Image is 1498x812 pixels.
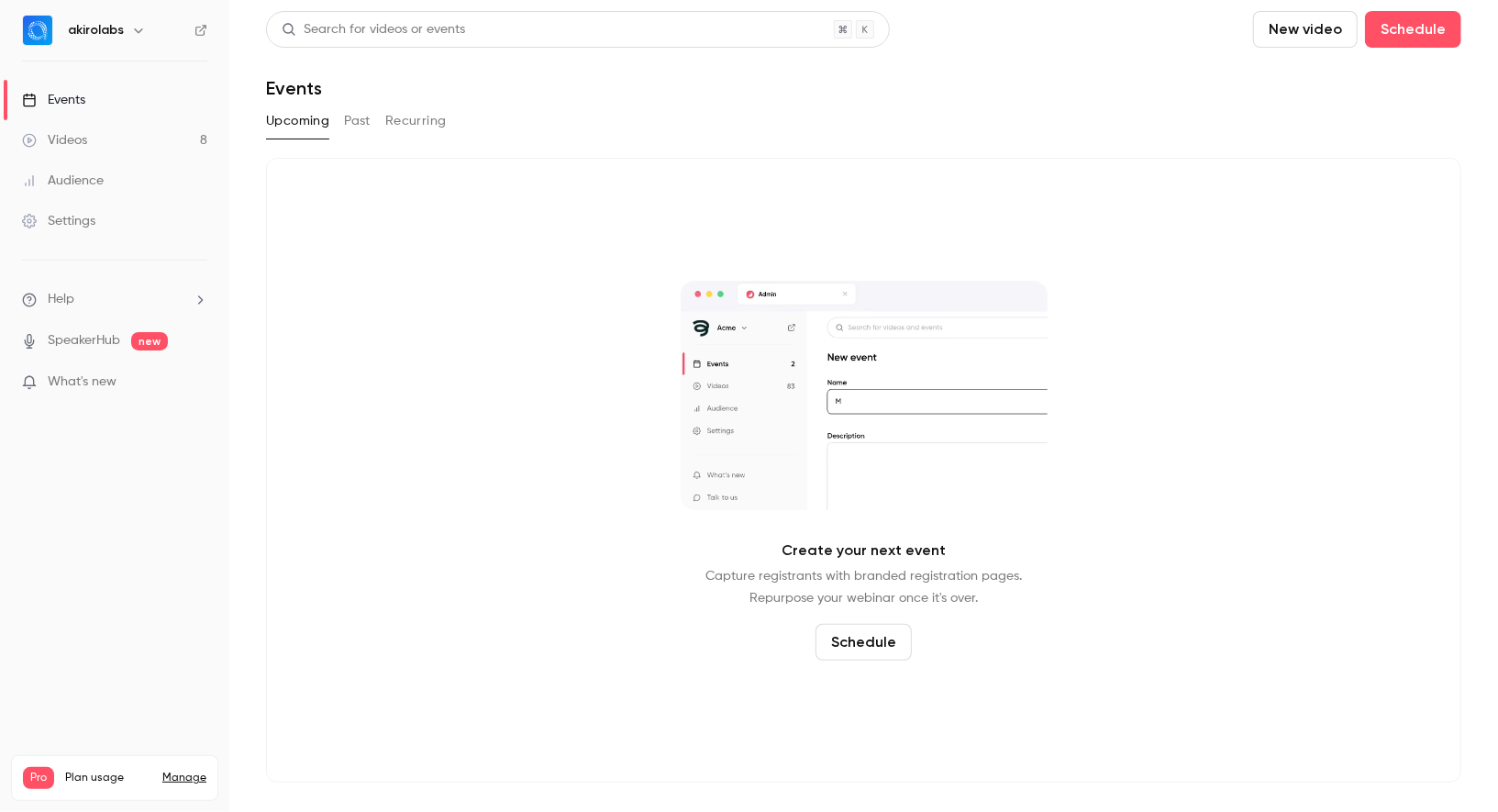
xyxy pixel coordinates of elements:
[1365,11,1461,48] button: Schedule
[705,565,1022,609] p: Capture registrants with branded registration pages. Repurpose your webinar once it's over.
[344,106,371,136] button: Past
[179,789,206,806] p: / 90
[385,106,447,136] button: Recurring
[22,212,95,230] div: Settings
[48,290,74,309] span: Help
[68,21,124,39] h6: akirolabs
[23,16,52,45] img: akirolabs
[782,539,946,562] p: Create your next event
[131,332,168,350] span: new
[179,792,185,803] span: 8
[282,20,465,39] div: Search for videos or events
[22,290,207,309] li: help-dropdown-opener
[816,624,912,661] button: Schedule
[22,91,85,109] div: Events
[266,106,329,136] button: Upcoming
[23,767,54,789] span: Pro
[65,771,151,785] span: Plan usage
[266,77,322,99] h1: Events
[1253,11,1358,48] button: New video
[48,373,117,392] span: What's new
[22,131,87,150] div: Videos
[23,789,58,806] p: Videos
[22,172,104,190] div: Audience
[48,331,120,350] a: SpeakerHub
[162,771,206,785] a: Manage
